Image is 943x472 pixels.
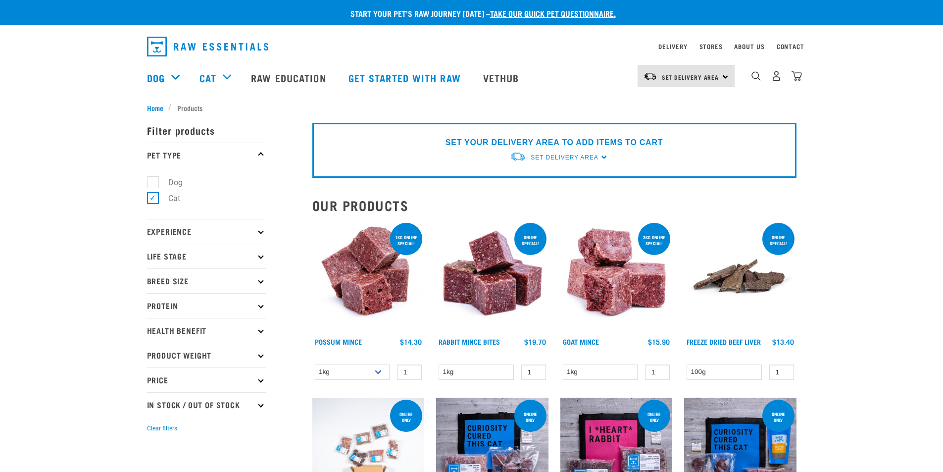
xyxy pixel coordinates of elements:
img: home-icon-1@2x.png [751,71,761,81]
input: 1 [521,365,546,380]
input: 1 [397,365,422,380]
p: SET YOUR DELIVERY AREA TO ADD ITEMS TO CART [446,137,663,149]
div: $13.40 [772,338,794,346]
label: Dog [152,176,187,189]
p: Product Weight [147,343,266,367]
img: home-icon@2x.png [792,71,802,81]
a: Raw Education [241,58,338,98]
a: Delivery [658,45,687,48]
div: $15.90 [648,338,670,346]
a: Contact [777,45,804,48]
a: Goat Mince [563,340,599,343]
a: Stores [699,45,723,48]
div: $14.30 [400,338,422,346]
p: Protein [147,293,266,318]
img: Stack Of Freeze Dried Beef Liver For Pets [684,221,796,333]
div: $19.70 [524,338,546,346]
div: online only [514,407,546,427]
a: About Us [734,45,764,48]
input: 1 [769,365,794,380]
p: Pet Type [147,143,266,167]
div: 3kg online special! [638,230,670,251]
p: Life Stage [147,244,266,268]
p: Health Benefit [147,318,266,343]
nav: breadcrumbs [147,103,796,113]
div: ONLINE ONLY [390,407,422,427]
img: Raw Essentials Logo [147,37,268,56]
p: Breed Size [147,268,266,293]
div: online only [762,407,794,427]
a: Get started with Raw [339,58,473,98]
nav: dropdown navigation [139,33,804,60]
button: Clear filters [147,424,177,433]
a: Rabbit Mince Bites [439,340,500,343]
label: Cat [152,192,184,205]
img: Whole Minced Rabbit Cubes 01 [436,221,548,333]
span: Set Delivery Area [531,154,598,161]
a: take our quick pet questionnaire. [490,11,616,15]
a: Freeze Dried Beef Liver [687,340,761,343]
div: ONLINE SPECIAL! [762,230,794,251]
img: van-moving.png [510,152,526,162]
img: 1102 Possum Mince 01 [312,221,425,333]
img: user.png [771,71,782,81]
a: Cat [199,70,216,85]
span: Home [147,103,163,113]
a: Dog [147,70,165,85]
p: In Stock / Out Of Stock [147,392,266,417]
img: 1077 Wild Goat Mince 01 [560,221,673,333]
div: 1kg online special! [390,230,422,251]
a: Home [147,103,169,113]
h2: Our Products [312,198,796,213]
p: Filter products [147,118,266,143]
p: Experience [147,219,266,244]
a: Vethub [473,58,532,98]
a: Possum Mince [315,340,362,343]
div: ONLINE SPECIAL! [514,230,546,251]
img: van-moving.png [644,72,657,81]
input: 1 [645,365,670,380]
p: Price [147,367,266,392]
span: Set Delivery Area [662,75,719,79]
div: online only [638,407,670,427]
